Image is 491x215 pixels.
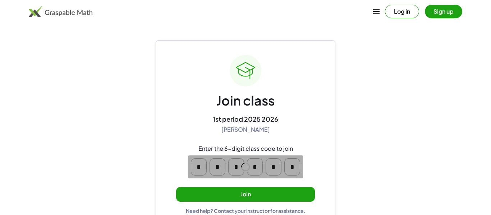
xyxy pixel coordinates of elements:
[216,92,275,109] div: Join class
[425,5,462,18] button: Sign up
[176,187,315,202] button: Join
[221,126,270,134] div: [PERSON_NAME]
[186,207,306,214] div: Need help? Contact your instructor for assistance.
[213,115,278,123] div: 1st period 2025 2026
[198,145,293,153] div: Enter the 6-digit class code to join
[385,5,419,18] button: Log in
